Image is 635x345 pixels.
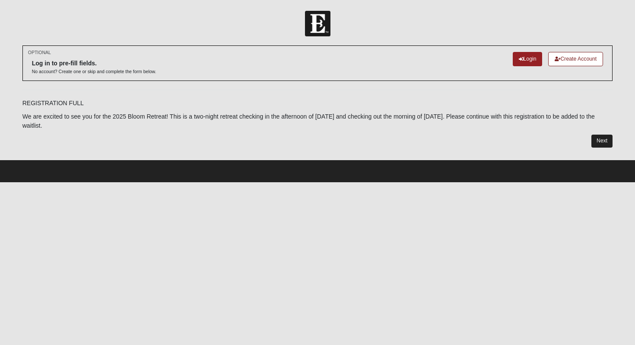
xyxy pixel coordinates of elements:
[548,52,603,66] a: Create Account
[513,52,543,66] a: Login
[591,135,613,147] a: Next
[22,99,613,108] p: REGISTRATION FULL
[32,68,156,75] p: No account? Create one or skip and complete the form below.
[28,49,51,56] small: OPTIONAL
[32,60,156,67] h6: Log in to pre-fill fields.
[22,112,613,130] p: We are excited to see you for the 2025 Bloom Retreat! This is a two-night retreat checking in the...
[305,11,330,36] img: Church of Eleven22 Logo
